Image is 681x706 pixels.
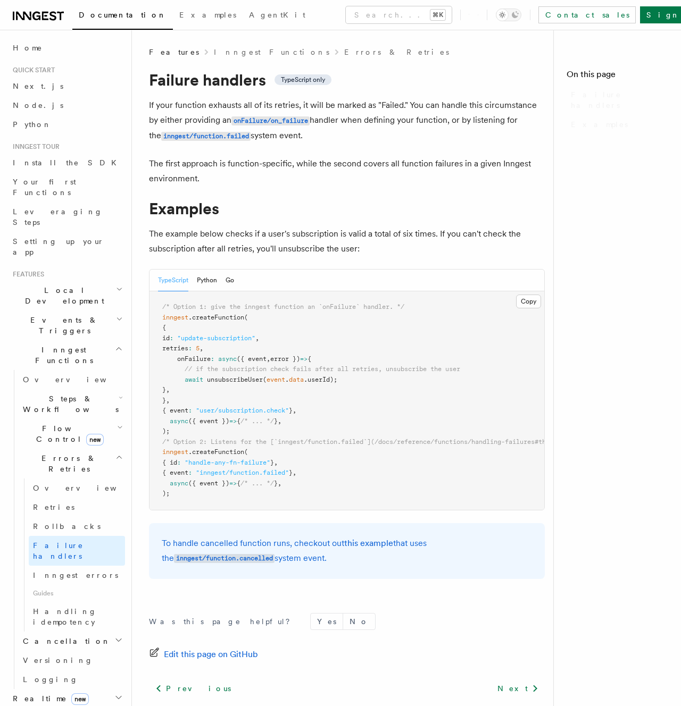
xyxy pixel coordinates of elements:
[567,68,668,85] h4: On this page
[188,448,244,456] span: .createFunction
[231,115,310,125] a: onFailure/on_failure
[29,602,125,632] a: Handling idempotency
[179,11,236,19] span: Examples
[177,459,181,466] span: :
[207,376,263,383] span: unsubscribeUser
[9,172,125,202] a: Your first Functions
[229,417,237,425] span: =>
[33,571,118,579] span: Inngest errors
[19,370,125,389] a: Overview
[13,158,123,167] span: Install the SDK
[162,536,532,566] p: To handle cancelled function runs, checkout out that uses the system event.
[162,427,170,435] span: );
[243,3,312,29] a: AgentKit
[9,340,125,370] button: Inngest Functions
[289,469,293,476] span: }
[231,116,310,125] code: onFailure/on_failure
[23,375,132,384] span: Overview
[244,448,248,456] span: (
[19,670,125,689] a: Logging
[19,453,115,474] span: Errors & Retries
[571,119,628,130] span: Examples
[149,156,545,186] p: The first approach is function-specific, while the second covers all function failures in a given...
[304,376,337,383] span: .userId);
[23,656,93,665] span: Versioning
[13,207,103,226] span: Leveraging Steps
[79,11,167,19] span: Documentation
[538,6,636,23] a: Contact sales
[188,344,192,352] span: :
[177,334,255,342] span: "update-subscription"
[185,365,460,373] span: // if the subscription check fails after all retries, unsubscribe the user
[344,538,393,548] a: this example
[274,459,278,466] span: ,
[162,469,188,476] span: { event
[9,285,116,306] span: Local Development
[9,115,125,134] a: Python
[149,616,297,627] p: Was this page helpful?
[270,355,300,363] span: error })
[9,310,125,340] button: Events & Triggers
[19,393,119,415] span: Steps & Workflows
[149,679,237,698] a: Previous
[9,153,125,172] a: Install the SDK
[162,324,166,331] span: {
[214,47,329,57] a: Inngest Functions
[9,202,125,232] a: Leveraging Steps
[33,522,101,531] span: Rollbacks
[161,130,251,140] a: inngest/function.failed
[311,613,343,629] button: Yes
[237,417,240,425] span: {
[29,498,125,517] a: Retries
[278,480,281,487] span: ,
[29,585,125,602] span: Guides
[162,314,188,321] span: inngest
[29,536,125,566] a: Failure handlers
[9,66,55,74] span: Quick start
[285,376,289,383] span: .
[19,449,125,478] button: Errors & Retries
[13,237,104,256] span: Setting up your app
[344,47,449,57] a: Errors & Retries
[188,480,229,487] span: ({ event })
[13,101,63,110] span: Node.js
[33,607,97,626] span: Handling idempotency
[86,434,104,446] span: new
[19,478,125,632] div: Errors & Retries
[149,47,199,57] span: Features
[161,132,251,141] code: inngest/function.failed
[267,376,285,383] span: event
[162,303,404,310] span: /* Option 1: give the inngest function an `onFailure` handler. */
[170,334,173,342] span: :
[149,70,545,89] h1: Failure handlers
[516,295,541,308] button: Copy
[29,517,125,536] a: Rollbacks
[293,469,296,476] span: ,
[19,632,125,651] button: Cancellation
[196,344,200,352] span: 5
[308,355,311,363] span: {
[162,407,188,414] span: { event
[162,386,166,393] span: }
[267,355,270,363] span: ,
[164,647,258,662] span: Edit this page on GitHub
[9,142,60,151] span: Inngest tour
[162,448,188,456] span: inngest
[491,679,545,698] a: Next
[162,459,177,466] span: { id
[197,270,217,291] button: Python
[281,75,325,84] span: TypeScript only
[300,355,308,363] span: =>
[29,566,125,585] a: Inngest errors
[289,376,304,383] span: data
[33,541,84,560] span: Failure handlers
[226,270,234,291] button: Go
[293,407,296,414] span: ,
[162,490,170,497] span: );
[173,3,243,29] a: Examples
[188,417,229,425] span: ({ event })
[149,199,545,218] h1: Examples
[162,397,166,404] span: }
[9,270,44,279] span: Features
[149,98,545,144] p: If your function exhausts all of its retries, it will be marked as "Failed." You can handle this ...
